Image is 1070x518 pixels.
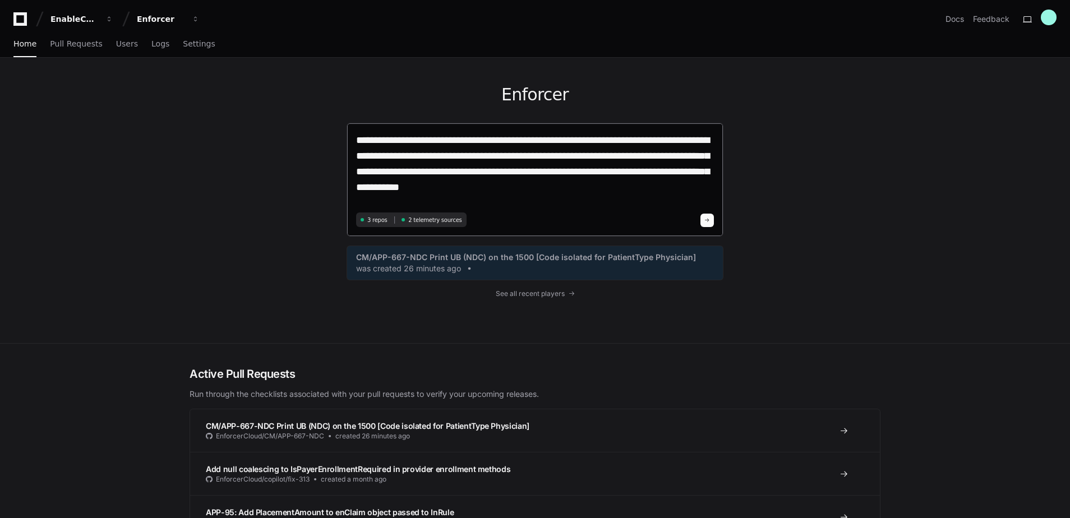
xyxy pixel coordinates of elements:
span: created a month ago [321,475,386,484]
span: Users [116,40,138,47]
a: CM/APP-667-NDC Print UB (NDC) on the 1500 [Code isolated for PatientType Physician]EnforcerCloud/... [190,409,880,452]
a: Home [13,31,36,57]
span: EnforcerCloud/copilot/fix-313 [216,475,310,484]
a: Settings [183,31,215,57]
span: Add null coalescing to IsPayerEnrollmentRequired in provider enrollment methods [206,464,510,474]
button: Feedback [973,13,1009,25]
span: was created 26 minutes ago [356,263,461,274]
span: See all recent players [496,289,565,298]
span: created 26 minutes ago [335,432,410,441]
span: Settings [183,40,215,47]
a: Docs [946,13,964,25]
p: Run through the checklists associated with your pull requests to verify your upcoming releases. [190,388,880,400]
h1: Enforcer [347,85,723,105]
a: See all recent players [347,289,723,298]
h2: Active Pull Requests [190,366,880,382]
span: Pull Requests [50,40,102,47]
span: CM/APP-667-NDC Print UB (NDC) on the 1500 [Code isolated for PatientType Physician] [356,252,696,263]
span: 3 repos [367,216,388,224]
div: EnableComp [50,13,99,25]
button: EnableComp [46,9,118,29]
span: Logs [151,40,169,47]
a: Users [116,31,138,57]
span: 2 telemetry sources [408,216,462,224]
div: Enforcer [137,13,185,25]
a: Logs [151,31,169,57]
span: Home [13,40,36,47]
a: Pull Requests [50,31,102,57]
span: APP-95: Add PlacementAmount to enClaim object passed to InRule [206,507,454,517]
button: Enforcer [132,9,204,29]
span: EnforcerCloud/CM/APP-667-NDC [216,432,324,441]
span: CM/APP-667-NDC Print UB (NDC) on the 1500 [Code isolated for PatientType Physician] [206,421,529,431]
a: CM/APP-667-NDC Print UB (NDC) on the 1500 [Code isolated for PatientType Physician]was created 26... [356,252,714,274]
a: Add null coalescing to IsPayerEnrollmentRequired in provider enrollment methodsEnforcerCloud/copi... [190,452,880,495]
